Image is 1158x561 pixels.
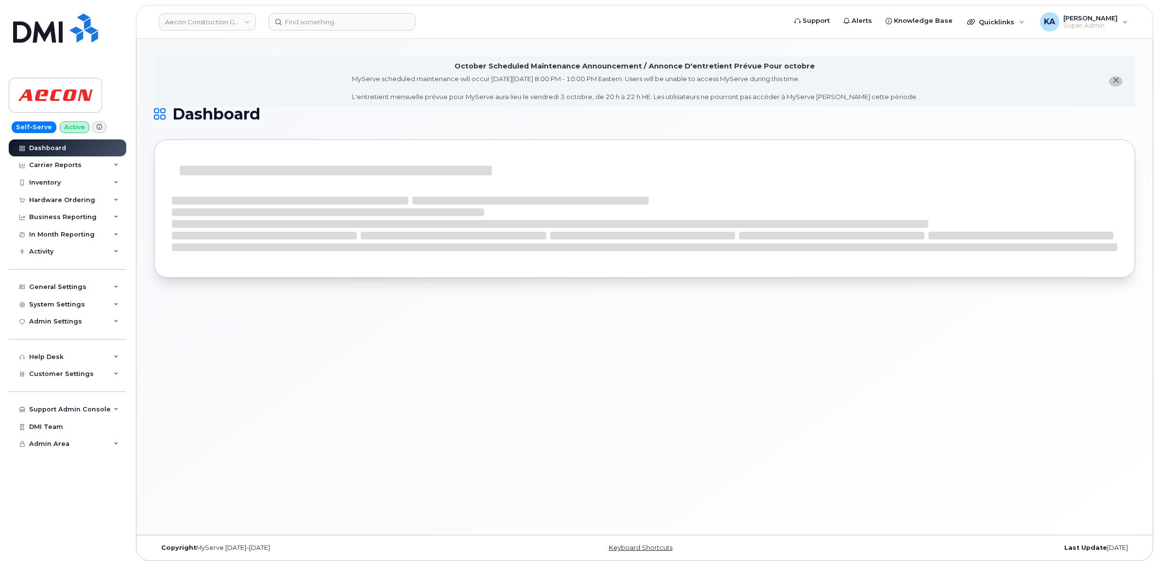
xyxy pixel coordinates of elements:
div: October Scheduled Maintenance Announcement / Annonce D'entretient Prévue Pour octobre [454,61,815,71]
button: close notification [1109,76,1123,86]
strong: Copyright [161,544,196,551]
div: MyServe [DATE]–[DATE] [154,544,481,552]
div: MyServe scheduled maintenance will occur [DATE][DATE] 8:00 PM - 10:00 PM Eastern. Users will be u... [352,74,918,102]
div: [DATE] [808,544,1135,552]
span: Dashboard [172,107,260,121]
a: Keyboard Shortcuts [609,544,672,551]
strong: Last Update [1064,544,1107,551]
